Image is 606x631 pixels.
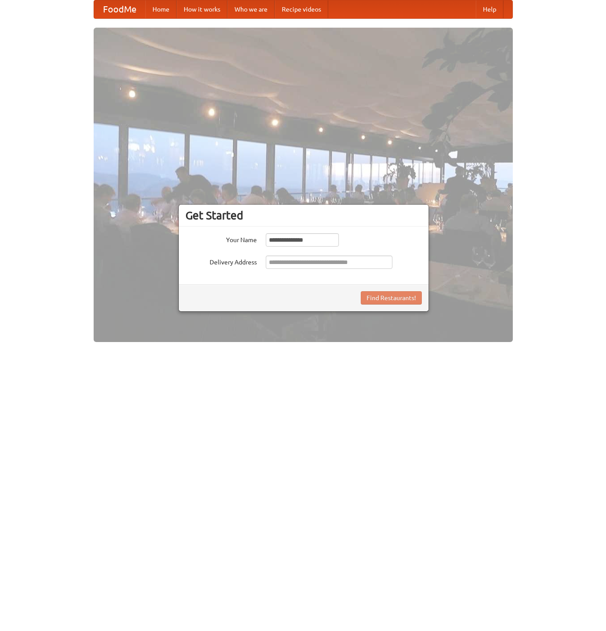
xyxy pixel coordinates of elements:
[186,209,422,222] h3: Get Started
[186,256,257,267] label: Delivery Address
[186,233,257,244] label: Your Name
[145,0,177,18] a: Home
[94,0,145,18] a: FoodMe
[177,0,227,18] a: How it works
[275,0,328,18] a: Recipe videos
[476,0,503,18] a: Help
[361,291,422,305] button: Find Restaurants!
[227,0,275,18] a: Who we are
